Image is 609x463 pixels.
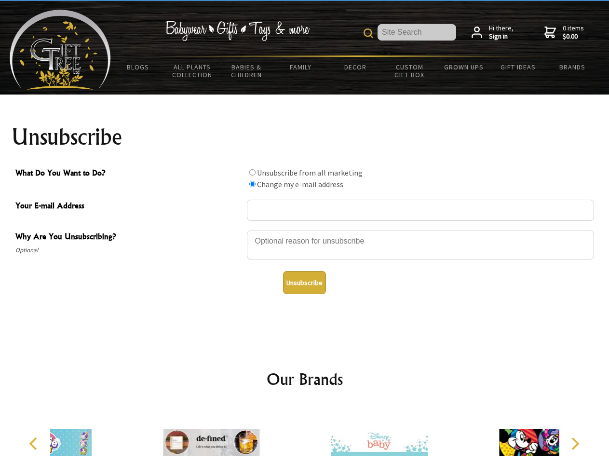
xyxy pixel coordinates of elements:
[257,179,343,189] label: Change my e-mail address
[165,21,310,41] img: Babywear - Gifts - Toys & more
[563,32,584,41] strong: $0.00
[436,57,491,77] a: Grown Ups
[472,24,514,41] a: Hi there,Sign in
[24,433,45,454] button: Previous
[564,433,585,454] button: Next
[12,125,598,149] h1: Unsubscribe
[545,57,600,77] a: Brands
[249,181,256,187] input: What Do You Want to Do?
[491,57,545,77] a: Gift Ideas
[15,231,242,245] span: Why Are You Unsubscribing?
[328,57,382,77] a: Decor
[563,24,584,41] span: 0 items
[544,24,584,41] a: 0 items$0.00
[10,10,111,90] img: Babyware - Gifts - Toys and more...
[247,231,594,259] textarea: Why Are You Unsubscribing?
[219,57,274,85] a: Babies & Children
[489,24,514,41] span: Hi there,
[247,200,594,221] input: Your E-mail Address
[382,57,437,85] a: Custom Gift Box
[257,168,363,177] label: Unsubscribe from all marketing
[111,57,165,77] a: BLOGS
[15,200,242,214] span: Your E-mail Address
[489,32,514,41] strong: Sign in
[364,28,373,38] img: product search
[274,57,328,77] a: Family
[249,169,256,176] input: What Do You Want to Do?
[283,271,326,294] button: Unsubscribe
[378,24,456,41] input: Site Search
[15,245,242,256] span: Optional
[165,57,220,85] a: All Plants Collection
[19,368,590,391] h2: Our Brands
[15,167,242,181] span: What Do You Want to Do?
